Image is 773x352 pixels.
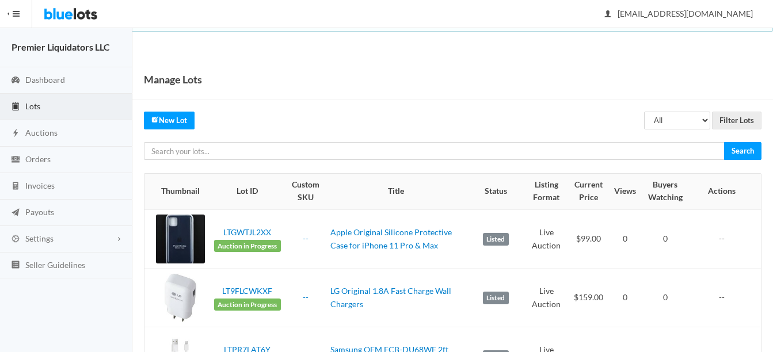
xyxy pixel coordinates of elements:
a: LT9FLCWKXF [222,286,272,296]
strong: Premier Liquidators LLC [12,41,110,52]
ion-icon: clipboard [10,102,21,113]
span: Dashboard [25,75,65,85]
th: Status [466,174,526,209]
span: Settings [25,234,54,243]
span: Auction in Progress [214,240,281,252]
label: Listed [483,292,509,304]
h1: Manage Lots [144,71,202,88]
th: Custom SKU [285,174,326,209]
th: Views [610,174,641,209]
a: LTGWTJL2XX [223,227,271,237]
th: Lot ID [210,174,285,209]
span: [EMAIL_ADDRESS][DOMAIN_NAME] [605,9,753,18]
a: -- [303,234,309,243]
a: LG Original 1.8A Fast Charge Wall Chargers [330,286,451,309]
th: Thumbnail [144,174,210,209]
th: Buyers Watching [641,174,690,209]
input: Filter Lots [712,112,761,129]
th: Actions [690,174,761,209]
span: Lots [25,101,40,111]
label: Listed [483,233,509,246]
ion-icon: speedometer [10,75,21,86]
td: $159.00 [568,269,610,327]
a: createNew Lot [144,112,195,129]
td: 0 [610,269,641,327]
ion-icon: cash [10,155,21,166]
td: 0 [610,209,641,269]
span: Auction in Progress [214,299,281,311]
td: -- [690,269,761,327]
td: $99.00 [568,209,610,269]
td: Live Auction [526,269,568,327]
td: 0 [641,269,690,327]
ion-icon: flash [10,128,21,139]
span: Orders [25,154,51,164]
th: Current Price [568,174,610,209]
span: Invoices [25,181,55,190]
a: Apple Original Silicone Protective Case for iPhone 11 Pro & Max [330,227,452,250]
td: -- [690,209,761,269]
ion-icon: create [151,116,159,123]
ion-icon: list box [10,260,21,271]
input: Search [724,142,761,160]
td: Live Auction [526,209,568,269]
span: Seller Guidelines [25,260,85,270]
th: Listing Format [526,174,568,209]
ion-icon: paper plane [10,208,21,219]
td: 0 [641,209,690,269]
input: Search your lots... [144,142,725,160]
ion-icon: cog [10,234,21,245]
th: Title [326,174,466,209]
span: Payouts [25,207,54,217]
a: -- [303,292,309,302]
ion-icon: person [602,9,614,20]
span: Auctions [25,128,58,137]
ion-icon: calculator [10,181,21,192]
